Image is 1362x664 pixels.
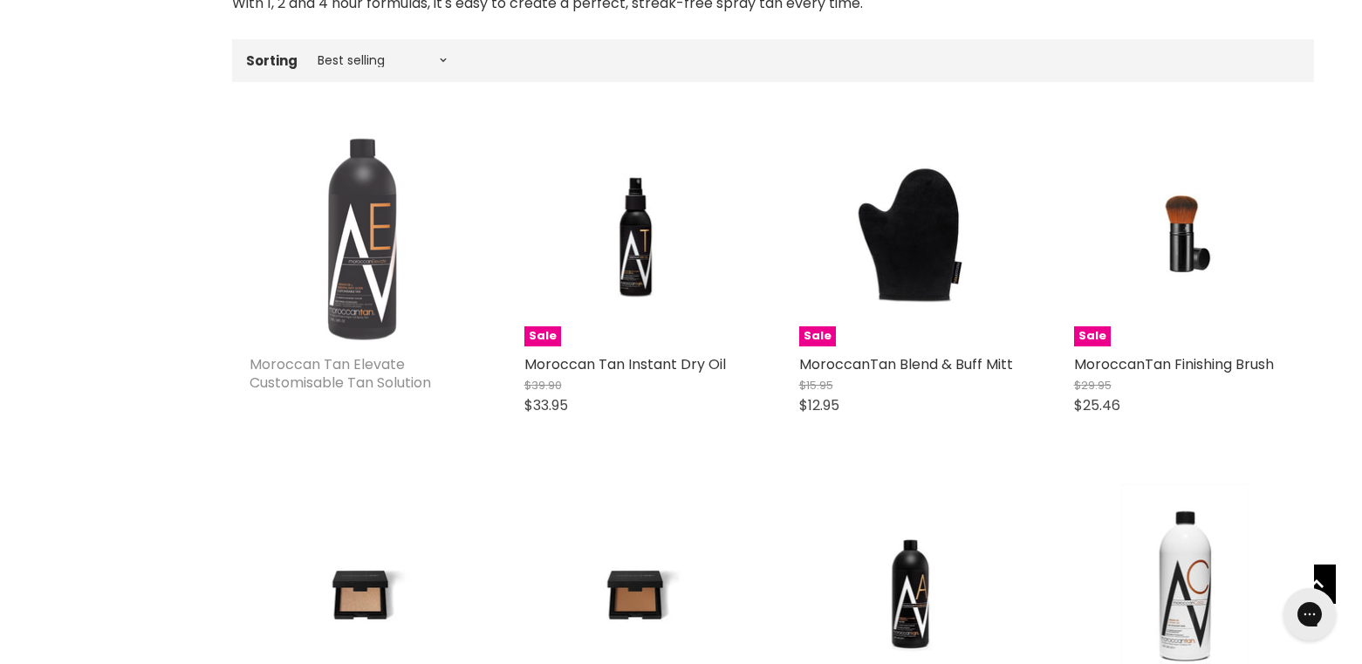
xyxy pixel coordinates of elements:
a: MoroccanTan Finishing Brush [1074,354,1274,374]
label: Sorting [246,53,298,68]
img: Moroccan Tan Instant Dry Oil [561,124,709,346]
span: $33.95 [524,395,568,415]
img: MoroccanTan Blend & Buff Mitt [836,124,984,346]
a: MoroccanTan Finishing BrushSale [1074,124,1297,346]
span: $39.90 [524,377,562,394]
span: Sale [1074,326,1111,346]
span: $25.46 [1074,395,1120,415]
span: $15.95 [799,377,833,394]
a: Moroccan Tan Instant Dry Oil [524,354,726,374]
img: Moroccan Tan Elevate Customisable Tan Solution [263,124,457,346]
a: Moroccan Tan Elevate Customisable Tan Solution [250,124,472,346]
span: $12.95 [799,395,839,415]
img: MoroccanTan Finishing Brush [1111,124,1259,346]
a: MoroccanTan Blend & Buff Mitt [799,354,1013,374]
a: MoroccanTan Blend & Buff MittSale [799,124,1022,346]
a: Moroccan Tan Elevate Customisable Tan Solution [250,354,431,393]
a: Moroccan Tan Instant Dry OilSale [524,124,747,346]
span: Sale [524,326,561,346]
span: $29.95 [1074,377,1112,394]
span: Sale [799,326,836,346]
iframe: Gorgias live chat messenger [1275,582,1345,647]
